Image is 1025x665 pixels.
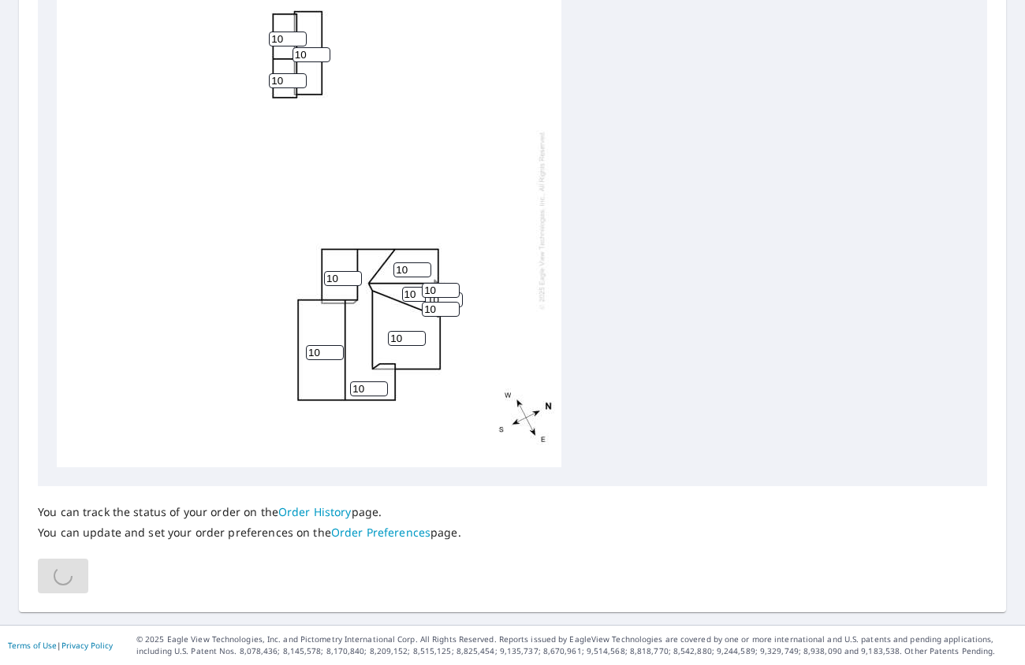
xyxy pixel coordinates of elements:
a: Terms of Use [8,640,57,651]
p: You can update and set your order preferences on the page. [38,526,461,540]
a: Order History [278,504,352,519]
a: Privacy Policy [61,640,113,651]
p: You can track the status of your order on the page. [38,505,461,519]
p: | [8,641,113,650]
p: © 2025 Eagle View Technologies, Inc. and Pictometry International Corp. All Rights Reserved. Repo... [136,633,1017,657]
a: Order Preferences [331,525,430,540]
